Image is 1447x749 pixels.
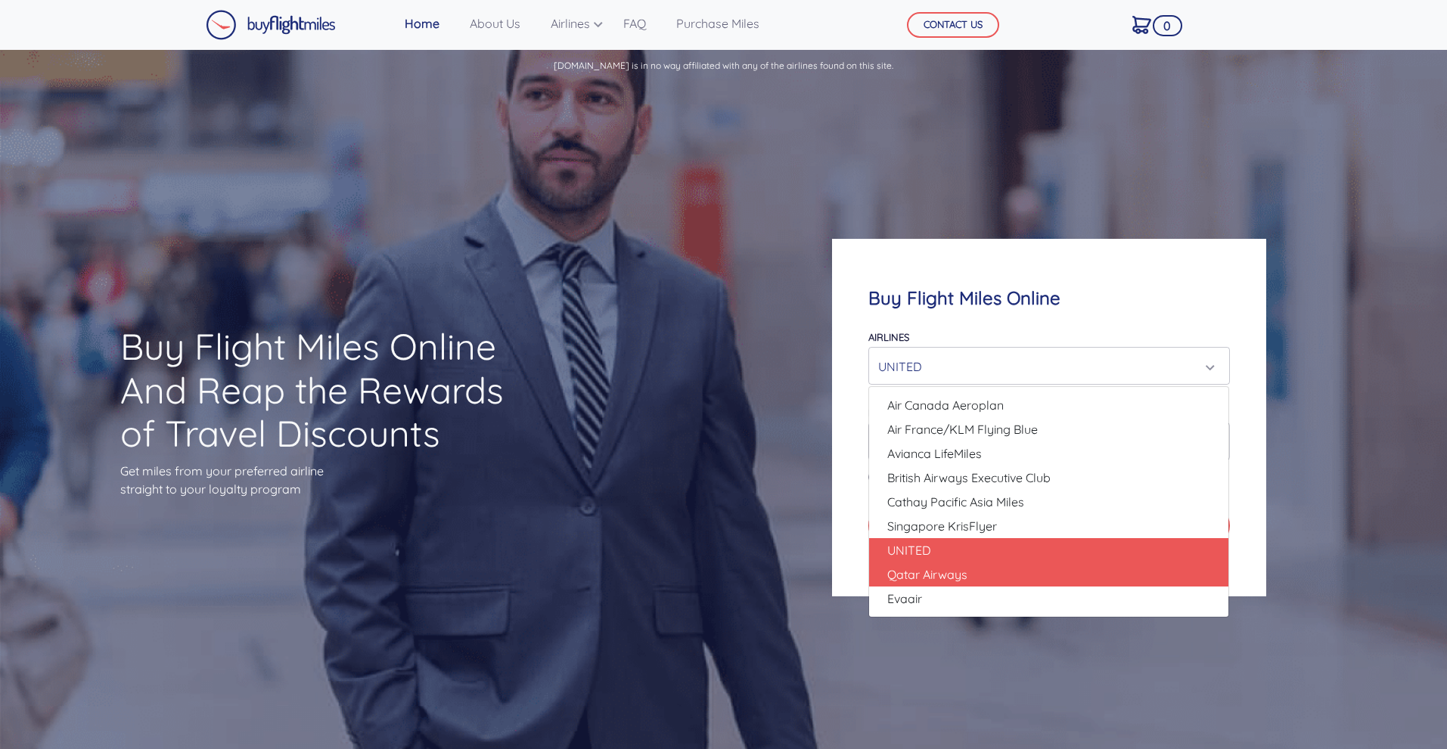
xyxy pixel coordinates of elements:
button: CONTACT US [907,12,999,38]
span: Air France/KLM Flying Blue [887,420,1038,438]
span: UNITED [887,541,931,559]
div: UNITED [878,352,1210,381]
button: UNITED [868,347,1229,385]
img: Buy Flight Miles Logo [206,10,336,40]
p: Get miles from your preferred airline straight to your loyalty program [120,462,530,498]
a: Purchase Miles [670,8,765,39]
h4: Buy Flight Miles Online [868,287,1229,309]
a: Home [399,8,446,39]
span: Cathay Pacific Asia Miles [887,493,1024,511]
span: Avianca LifeMiles [887,444,982,463]
span: British Airways Executive Club [887,469,1051,487]
img: Cart [1132,16,1151,34]
a: Airlines [545,8,599,39]
span: 0 [1153,15,1182,36]
label: Airlines [868,331,909,343]
h1: Buy Flight Miles Online And Reap the Rewards of Travel Discounts [120,325,530,456]
a: 0 [1126,8,1157,40]
a: Buy Flight Miles Logo [206,6,336,44]
a: About Us [464,8,526,39]
a: FAQ [617,8,652,39]
span: Evaair [887,590,922,608]
span: Singapore KrisFlyer [887,517,997,535]
span: Air Canada Aeroplan [887,396,1004,414]
span: Qatar Airways [887,565,967,583]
